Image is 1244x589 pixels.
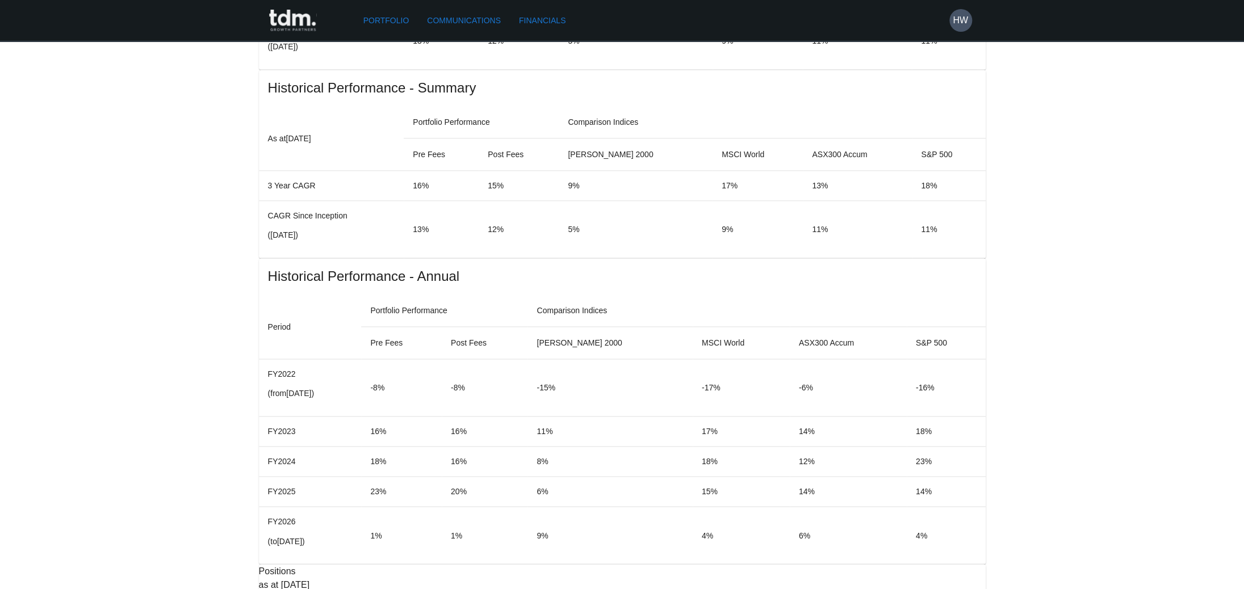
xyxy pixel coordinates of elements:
th: Portfolio Performance [404,106,559,138]
td: 15% [479,171,559,201]
th: Portfolio Performance [361,294,527,327]
th: S&P 500 [907,327,986,359]
td: -16% [907,359,986,416]
td: 12% [790,447,907,477]
td: 13% [803,171,912,201]
th: [PERSON_NAME] 2000 [527,327,692,359]
td: FY2022 [259,359,362,416]
td: -6% [790,359,907,416]
td: 11% [912,201,985,258]
td: FY2025 [259,477,362,507]
td: 4% [693,507,790,564]
td: 18% [361,447,442,477]
td: FY2024 [259,447,362,477]
td: -17% [693,359,790,416]
td: 23% [907,447,986,477]
h6: HW [953,14,968,27]
td: 17% [713,171,803,201]
td: 16% [442,447,527,477]
p: (to [DATE] ) [268,535,353,546]
td: -15% [527,359,692,416]
th: [PERSON_NAME] 2000 [559,138,713,171]
td: 17% [693,416,790,447]
td: 16% [404,171,479,201]
td: 9% [559,171,713,201]
span: Historical Performance - Summary [268,79,977,97]
p: Positions [259,564,986,578]
td: FY2023 [259,416,362,447]
th: MSCI World [693,327,790,359]
a: Financials [514,10,570,31]
td: 13% [404,201,479,258]
td: 6% [790,507,907,564]
td: 14% [790,416,907,447]
th: Comparison Indices [559,106,985,138]
th: S&P 500 [912,138,985,171]
td: 14% [790,477,907,507]
td: 1% [442,507,527,564]
td: 16% [361,416,442,447]
td: 4% [907,507,986,564]
td: FY2026 [259,507,362,564]
th: Pre Fees [361,327,442,359]
th: Pre Fees [404,138,479,171]
td: 23% [361,477,442,507]
td: 15% [693,477,790,507]
td: 3 Year CAGR [259,171,404,201]
th: Comparison Indices [527,294,985,327]
td: 20% [442,477,527,507]
p: ( [DATE] ) [268,41,395,52]
td: 16% [442,416,527,447]
td: 9% [713,201,803,258]
td: 12% [479,201,559,258]
a: Communications [422,10,505,31]
th: Post Fees [479,138,559,171]
a: Portfolio [359,10,414,31]
td: 9% [527,507,692,564]
th: MSCI World [713,138,803,171]
td: 1% [361,507,442,564]
td: 18% [912,171,985,201]
td: 5% [559,201,713,258]
td: CAGR Since Inception [259,201,404,258]
th: Period [259,294,362,359]
th: Post Fees [442,327,527,359]
td: 14% [907,477,986,507]
p: (from [DATE] ) [268,388,353,399]
p: ( [DATE] ) [268,229,395,241]
td: 11% [803,201,912,258]
td: 6% [527,477,692,507]
p: As at [DATE] [268,132,395,145]
th: ASX300 Accum [803,138,912,171]
td: 11% [527,416,692,447]
td: -8% [442,359,527,416]
th: ASX300 Accum [790,327,907,359]
td: 18% [907,416,986,447]
td: 8% [527,447,692,477]
td: 18% [693,447,790,477]
span: Historical Performance - Annual [268,267,977,285]
button: HW [949,9,972,32]
td: -8% [361,359,442,416]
